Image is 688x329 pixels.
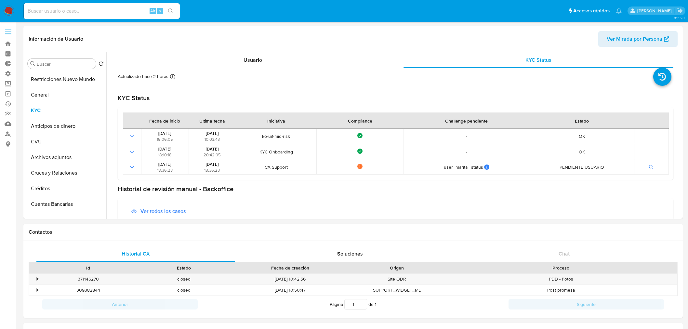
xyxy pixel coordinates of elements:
div: • [37,287,38,293]
button: Restricciones Nuevo Mundo [25,72,106,87]
input: Buscar [37,61,93,67]
button: Anterior [42,299,198,309]
div: PDD - Fotos [444,274,677,284]
div: • [37,276,38,282]
div: 371146270 [40,274,136,284]
span: Soluciones [337,250,363,257]
button: Cruces y Relaciones [25,165,106,181]
div: Post promesa [444,285,677,296]
button: Buscar [30,61,35,66]
button: KYC [25,103,106,118]
span: s [159,8,161,14]
div: [DATE] 10:50:47 [232,285,349,296]
span: Usuario [244,56,262,64]
div: Fecha de creación [236,265,344,271]
button: Ver Mirada por Persona [598,31,678,47]
div: [DATE] 10:42:56 [232,274,349,284]
button: Archivos adjuntos [25,150,106,165]
span: Alt [150,8,155,14]
div: closed [136,285,232,296]
div: Site ODR [349,274,444,284]
button: Anticipos de dinero [25,118,106,134]
div: Origen [353,265,440,271]
a: Salir [676,7,683,14]
span: Historial CX [122,250,150,257]
a: Notificaciones [616,8,622,14]
input: Buscar usuario o caso... [24,7,180,15]
span: Ver Mirada por Persona [607,31,662,47]
div: closed [136,274,232,284]
button: Siguiente [509,299,664,309]
button: General [25,87,106,103]
span: Accesos rápidos [573,7,610,14]
button: Cuentas Bancarias [25,196,106,212]
div: 309382844 [40,285,136,296]
button: Créditos [25,181,106,196]
button: Volver al orden por defecto [99,61,104,68]
button: search-icon [164,7,177,16]
span: 1 [375,301,377,308]
span: Página de [330,299,377,309]
button: CVU [25,134,106,150]
h1: Contactos [29,229,678,235]
p: Actualizado hace 2 horas [118,73,168,80]
div: SUPPORT_WIDGET_ML [349,285,444,296]
div: Estado [140,265,227,271]
h1: Información de Usuario [29,36,83,42]
div: Id [45,265,131,271]
button: Datos Modificados [25,212,106,228]
div: Proceso [449,265,673,271]
span: KYC Status [525,56,551,64]
span: Chat [559,250,570,257]
p: zoe.breuer@mercadolibre.com [637,8,674,14]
